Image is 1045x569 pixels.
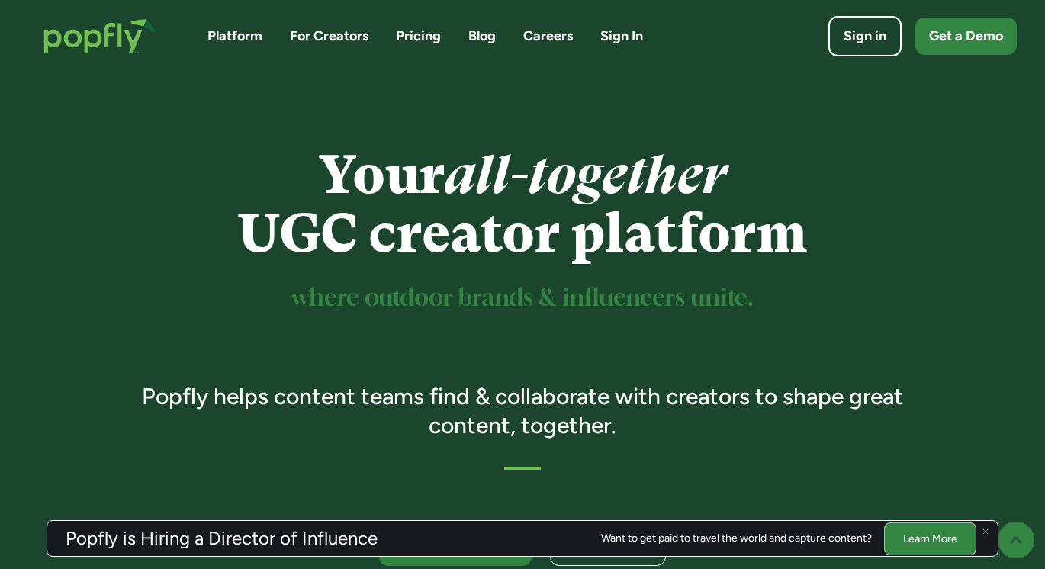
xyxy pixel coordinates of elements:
[468,27,496,46] a: Blog
[828,16,902,56] a: Sign in
[207,27,262,46] a: Platform
[600,27,643,46] a: Sign In
[66,529,378,548] h3: Popfly is Hiring a Director of Influence
[291,287,754,310] sup: where outdoor brands & influencers unite.
[290,27,368,46] a: For Creators
[121,382,925,439] h3: Popfly helps content teams find & collaborate with creators to shape great content, together.
[884,522,976,555] a: Learn More
[929,27,1003,46] div: Get a Demo
[445,144,726,206] em: all-together
[121,146,925,263] h1: Your UGC creator platform
[523,27,573,46] a: Careers
[844,27,886,46] div: Sign in
[915,18,1017,55] a: Get a Demo
[28,3,171,69] a: home
[396,27,441,46] a: Pricing
[601,532,872,545] div: Want to get paid to travel the world and capture content?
